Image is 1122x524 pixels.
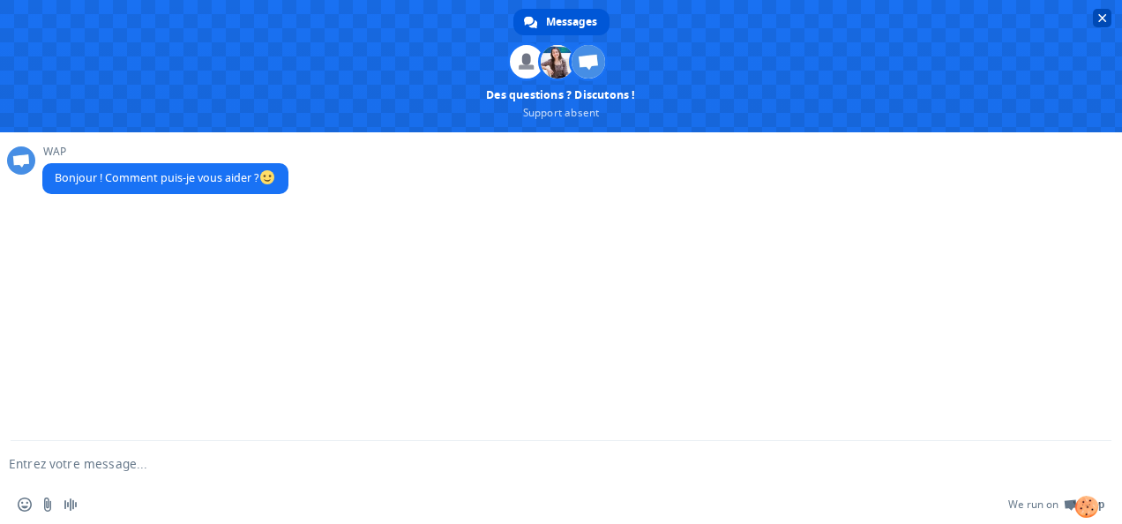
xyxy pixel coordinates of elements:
span: We run on [1008,498,1058,512]
span: Fermer le chat [1093,9,1111,27]
span: WAP [42,146,288,158]
a: We run onCrisp [1008,498,1104,512]
span: Envoyer un fichier [41,498,55,512]
span: Messages [546,9,597,35]
span: Message audio [64,498,78,512]
span: Insérer un emoji [18,498,32,512]
span: Bonjour ! Comment puis-je vous aider ? [55,170,276,185]
textarea: Entrez votre message... [9,456,1057,472]
div: Messages [513,9,610,35]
